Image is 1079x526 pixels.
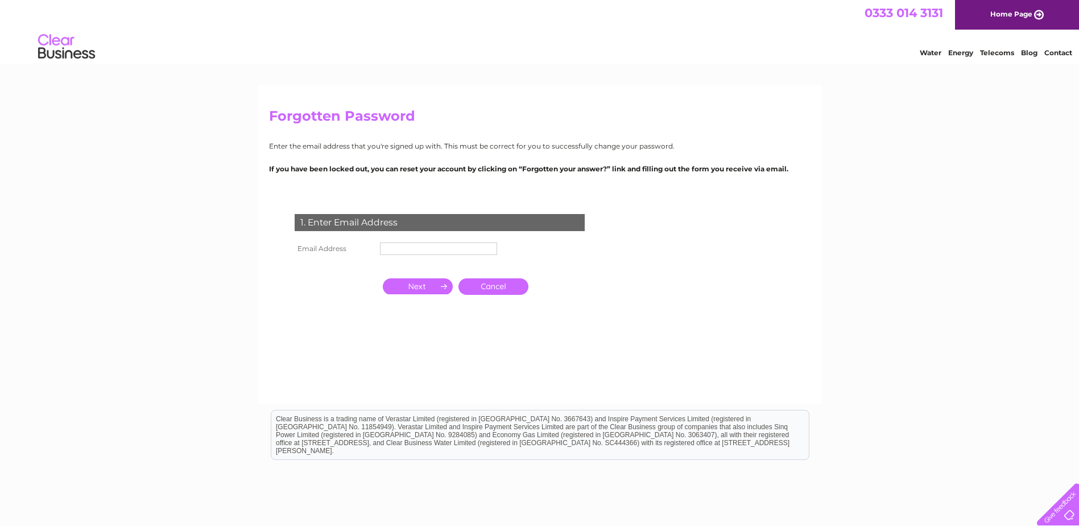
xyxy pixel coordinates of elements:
[1044,48,1072,57] a: Contact
[458,278,528,295] a: Cancel
[269,108,811,130] h2: Forgotten Password
[865,6,943,20] a: 0333 014 3131
[948,48,973,57] a: Energy
[269,163,811,174] p: If you have been locked out, you can reset your account by clicking on “Forgotten your answer?” l...
[1021,48,1037,57] a: Blog
[269,141,811,151] p: Enter the email address that you're signed up with. This must be correct for you to successfully ...
[295,214,585,231] div: 1. Enter Email Address
[292,240,377,258] th: Email Address
[920,48,941,57] a: Water
[980,48,1014,57] a: Telecoms
[271,6,809,55] div: Clear Business is a trading name of Verastar Limited (registered in [GEOGRAPHIC_DATA] No. 3667643...
[38,30,96,64] img: logo.png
